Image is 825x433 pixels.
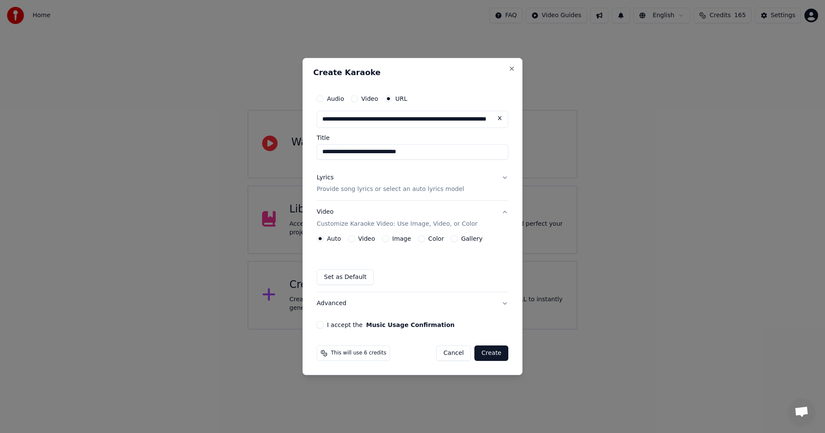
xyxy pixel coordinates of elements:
label: Image [392,236,411,242]
div: Lyrics [317,173,333,182]
label: URL [395,96,407,102]
button: I accept the [366,322,455,328]
button: LyricsProvide song lyrics or select an auto lyrics model [317,167,508,201]
label: Gallery [461,236,483,242]
button: Set as Default [317,269,374,285]
p: Provide song lyrics or select an auto lyrics model [317,185,464,194]
label: Video [358,236,375,242]
button: Advanced [317,292,508,315]
label: Audio [327,96,344,102]
button: Cancel [436,345,471,361]
button: VideoCustomize Karaoke Video: Use Image, Video, or Color [317,201,508,236]
span: This will use 6 credits [331,350,386,357]
label: Auto [327,236,341,242]
label: I accept the [327,322,455,328]
label: Video [361,96,378,102]
div: Video [317,208,477,229]
h2: Create Karaoke [313,69,512,76]
div: VideoCustomize Karaoke Video: Use Image, Video, or Color [317,235,508,292]
p: Customize Karaoke Video: Use Image, Video, or Color [317,220,477,228]
label: Color [428,236,444,242]
button: Create [474,345,508,361]
label: Title [317,135,508,141]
